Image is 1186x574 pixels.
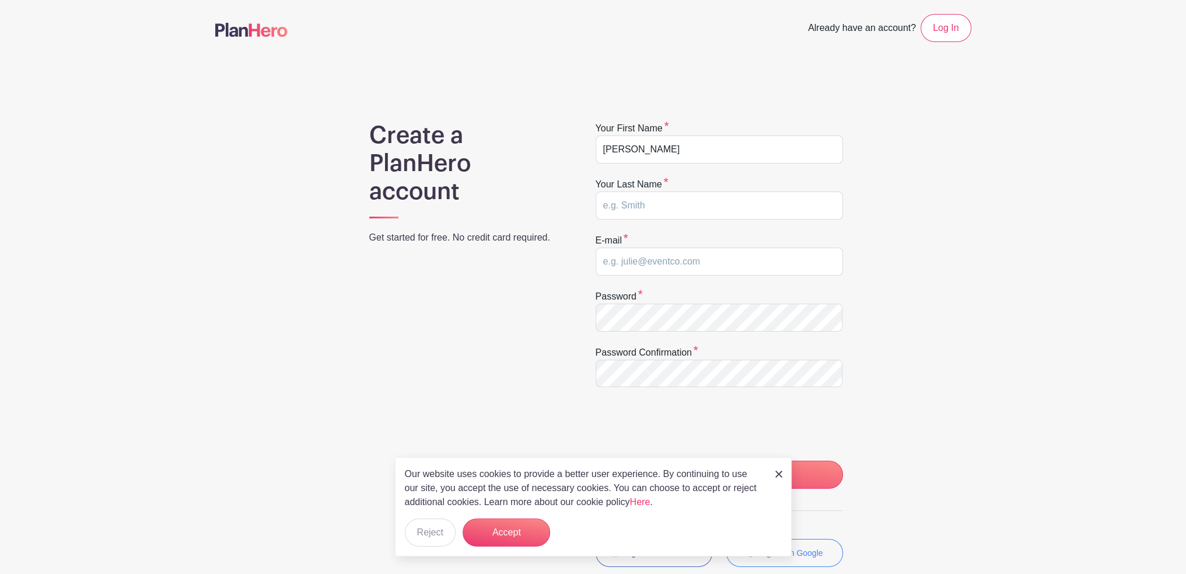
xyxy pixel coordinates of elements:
[596,401,773,447] iframe: reCAPTCHA
[596,178,669,192] label: Your last name
[463,519,550,547] button: Accept
[596,135,843,163] input: e.g. Julie
[775,471,782,478] img: close_button-5f87c8562297e5c2d7936805f587ecaba9071eb48480494691a3f1689db116b3.svg
[630,497,650,507] a: Here
[596,248,843,276] input: e.g. julie@eventco.com
[369,231,565,245] p: Get started for free. No credit card required.
[215,23,288,37] img: logo-507f7623f17ff9eddc593b1ce0a138ce2505c220e1c5a4e2b4648c50719b7d32.svg
[405,519,456,547] button: Reject
[369,121,565,206] h1: Create a PlanHero account
[596,121,669,135] label: Your first name
[596,192,843,220] input: e.g. Smith
[808,16,916,42] span: Already have an account?
[405,467,763,509] p: Our website uses cookies to provide a better user experience. By continuing to use our site, you ...
[596,234,628,248] label: E-mail
[596,346,698,360] label: Password confirmation
[921,14,971,42] a: Log In
[596,290,643,304] label: Password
